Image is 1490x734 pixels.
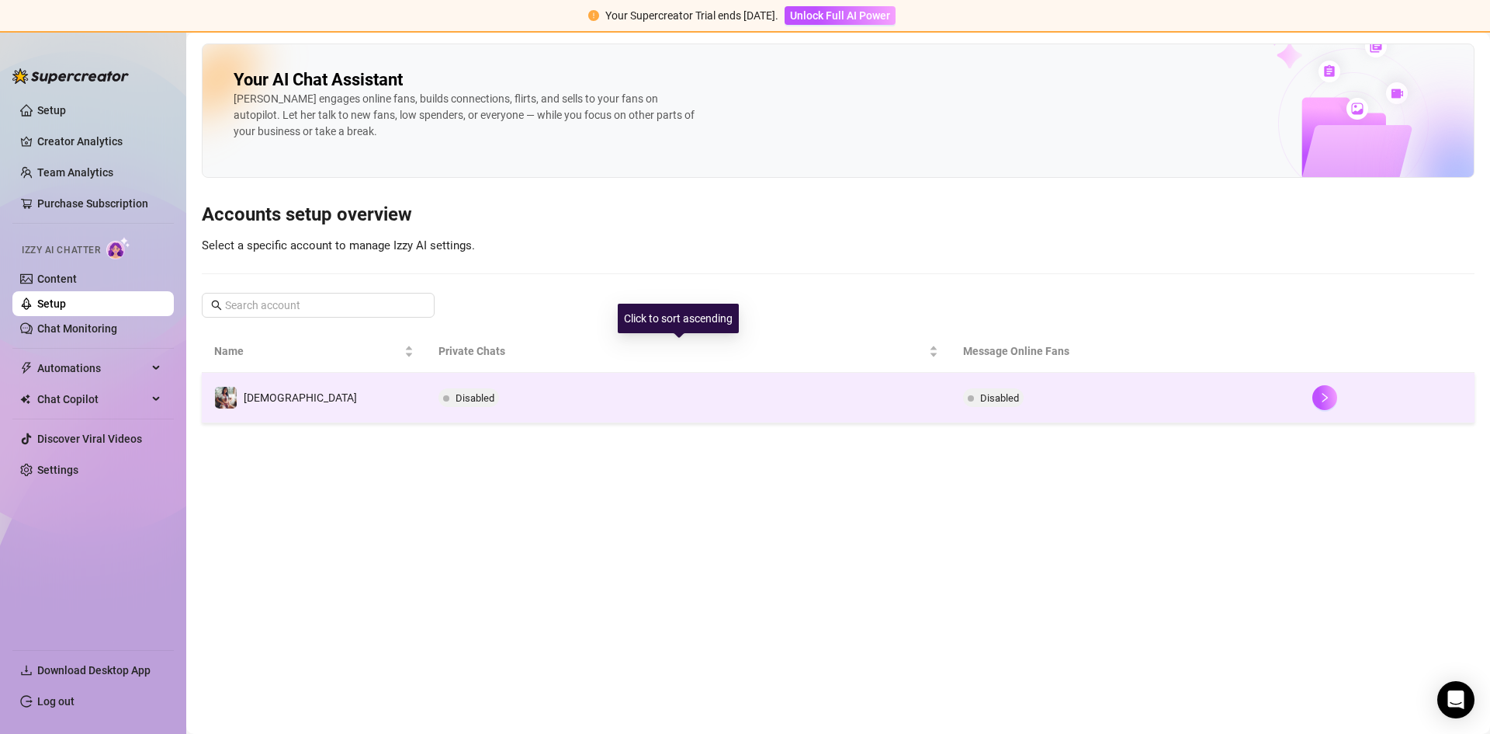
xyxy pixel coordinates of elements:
img: AI Chatter [106,237,130,259]
a: Setup [37,297,66,310]
a: Settings [37,464,78,476]
input: Search account [225,297,413,314]
a: Setup [37,104,66,117]
button: right [1312,385,1337,410]
span: search [211,300,222,311]
h3: Accounts setup overview [202,203,1474,228]
button: Unlock Full AI Power [785,6,896,25]
span: Disabled [980,392,1019,404]
a: Team Analytics [37,166,113,179]
div: Open Intercom Messenger [1437,681,1474,718]
a: Chat Monitoring [37,322,117,335]
span: Your Supercreator Trial ends [DATE]. [605,9,778,22]
a: Unlock Full AI Power [785,9,896,22]
span: Chat Copilot [37,387,147,412]
span: Unlock Full AI Power [790,9,890,22]
img: Lunita [215,387,237,409]
span: exclamation-circle [588,10,599,21]
a: Content [37,273,77,285]
div: Click to sort ascending [618,304,739,333]
span: Private Chats [438,343,925,360]
th: Private Chats [426,330,950,373]
span: Download Desktop App [37,664,151,677]
img: ai-chatter-content-library-cLFOSyPT.png [1233,19,1474,177]
span: right [1319,392,1330,403]
span: Automations [37,356,147,381]
h2: Your AI Chat Assistant [234,69,403,91]
span: thunderbolt [20,362,33,374]
a: Purchase Subscription [37,191,161,216]
div: [PERSON_NAME] engages online fans, builds connections, flirts, and sells to your fans on autopilo... [234,91,699,140]
a: Discover Viral Videos [37,433,142,445]
img: Chat Copilot [20,394,30,405]
th: Name [202,330,426,373]
a: Creator Analytics [37,129,161,154]
a: Log out [37,695,74,708]
img: logo-BBDzfeDw.svg [12,68,129,84]
th: Message Online Fans [951,330,1300,373]
span: Name [214,343,401,360]
span: [DEMOGRAPHIC_DATA] [244,391,357,404]
span: Izzy AI Chatter [22,243,100,258]
span: Disabled [456,392,494,404]
span: download [20,664,33,677]
span: Select a specific account to manage Izzy AI settings. [202,238,475,252]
